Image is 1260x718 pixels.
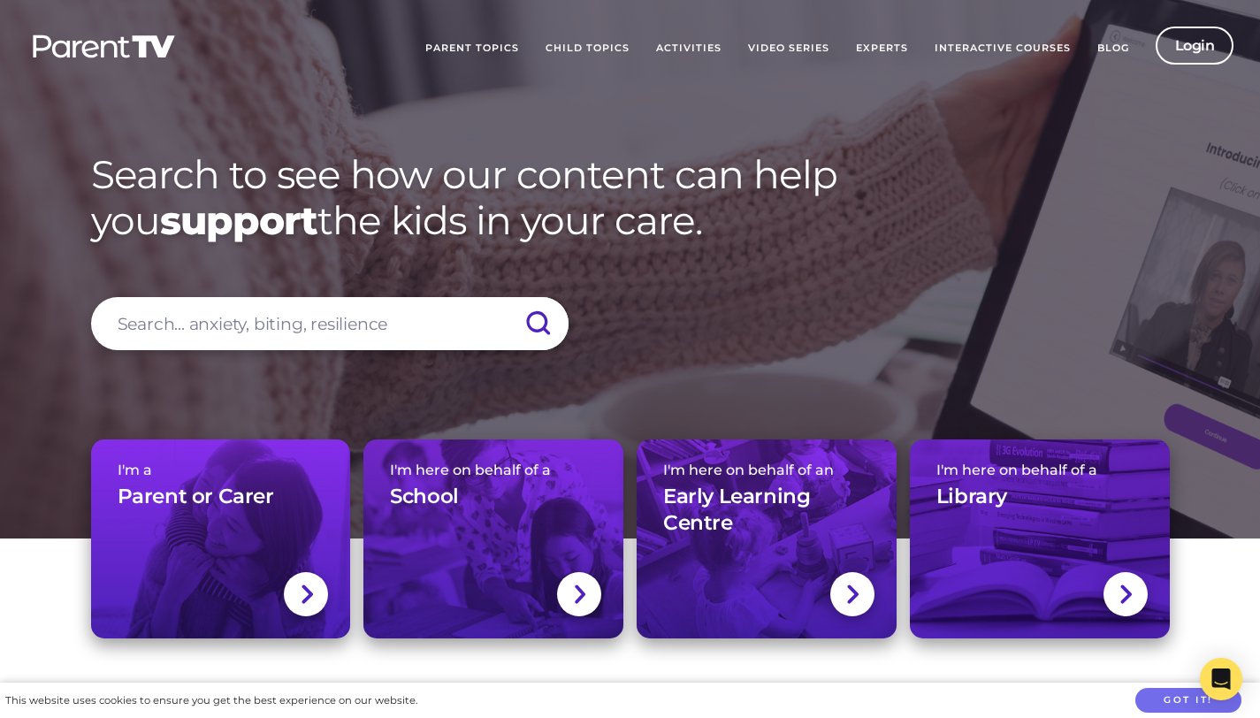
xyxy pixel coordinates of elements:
[663,484,870,537] h3: Early Learning Centre
[936,484,1007,510] h3: Library
[390,484,459,510] h3: School
[663,462,870,478] span: I'm here on behalf of an
[532,27,643,71] a: Child Topics
[1156,27,1234,65] a: Login
[507,297,569,350] input: Submit
[910,439,1170,638] a: I'm here on behalf of aLibrary
[936,462,1143,478] span: I'm here on behalf of a
[160,196,317,244] strong: support
[91,151,1170,245] h1: Search to see how our content can help you the kids in your care.
[91,439,351,638] a: I'm aParent or Carer
[845,583,859,606] img: svg+xml;base64,PHN2ZyBlbmFibGUtYmFja2dyb3VuZD0ibmV3IDAgMCAxNC44IDI1LjciIHZpZXdCb3g9IjAgMCAxNC44ID...
[1135,688,1241,714] button: Got it!
[735,27,843,71] a: Video Series
[843,27,921,71] a: Experts
[1200,658,1242,700] div: Open Intercom Messenger
[363,439,623,638] a: I'm here on behalf of aSchool
[300,583,313,606] img: svg+xml;base64,PHN2ZyBlbmFibGUtYmFja2dyb3VuZD0ibmV3IDAgMCAxNC44IDI1LjciIHZpZXdCb3g9IjAgMCAxNC44ID...
[921,27,1084,71] a: Interactive Courses
[5,691,417,710] div: This website uses cookies to ensure you get the best experience on our website.
[637,439,897,638] a: I'm here on behalf of anEarly Learning Centre
[1119,583,1132,606] img: svg+xml;base64,PHN2ZyBlbmFibGUtYmFja2dyb3VuZD0ibmV3IDAgMCAxNC44IDI1LjciIHZpZXdCb3g9IjAgMCAxNC44ID...
[1084,27,1142,71] a: Blog
[573,583,586,606] img: svg+xml;base64,PHN2ZyBlbmFibGUtYmFja2dyb3VuZD0ibmV3IDAgMCAxNC44IDI1LjciIHZpZXdCb3g9IjAgMCAxNC44ID...
[390,462,597,478] span: I'm here on behalf of a
[412,27,532,71] a: Parent Topics
[118,462,325,478] span: I'm a
[31,34,177,59] img: parenttv-logo-white.4c85aaf.svg
[643,27,735,71] a: Activities
[118,484,274,510] h3: Parent or Carer
[91,297,569,350] input: Search... anxiety, biting, resilience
